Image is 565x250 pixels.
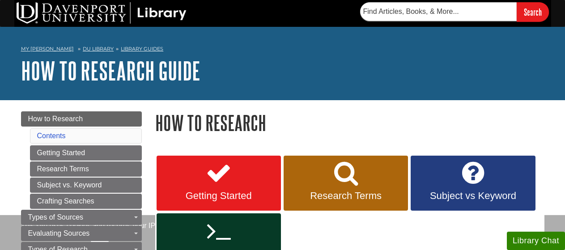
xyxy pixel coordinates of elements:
[284,156,408,211] a: Research Terms
[360,2,517,21] input: Find Articles, Books, & More...
[28,213,84,221] span: Types of Sources
[411,156,535,211] a: Subject vs Keyword
[21,111,142,127] a: How to Research
[21,226,142,241] a: Evaluating Sources
[290,190,401,202] span: Research Terms
[30,178,142,193] a: Subject vs. Keyword
[30,194,142,209] a: Crafting Searches
[83,46,114,52] a: DU Library
[21,210,142,225] a: Types of Sources
[163,190,274,202] span: Getting Started
[155,111,544,134] h1: How to Research
[157,156,281,211] a: Getting Started
[17,2,187,24] img: DU Library
[21,43,544,57] nav: breadcrumb
[30,161,142,177] a: Research Terms
[21,57,200,85] a: How to Research Guide
[30,145,142,161] a: Getting Started
[37,132,66,140] a: Contents
[28,229,90,237] span: Evaluating Sources
[360,2,549,21] form: Searches DU Library's articles, books, and more
[417,190,528,202] span: Subject vs Keyword
[28,115,83,123] span: How to Research
[507,232,565,250] button: Library Chat
[517,2,549,21] input: Search
[21,45,74,53] a: My [PERSON_NAME]
[121,46,163,52] a: Library Guides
